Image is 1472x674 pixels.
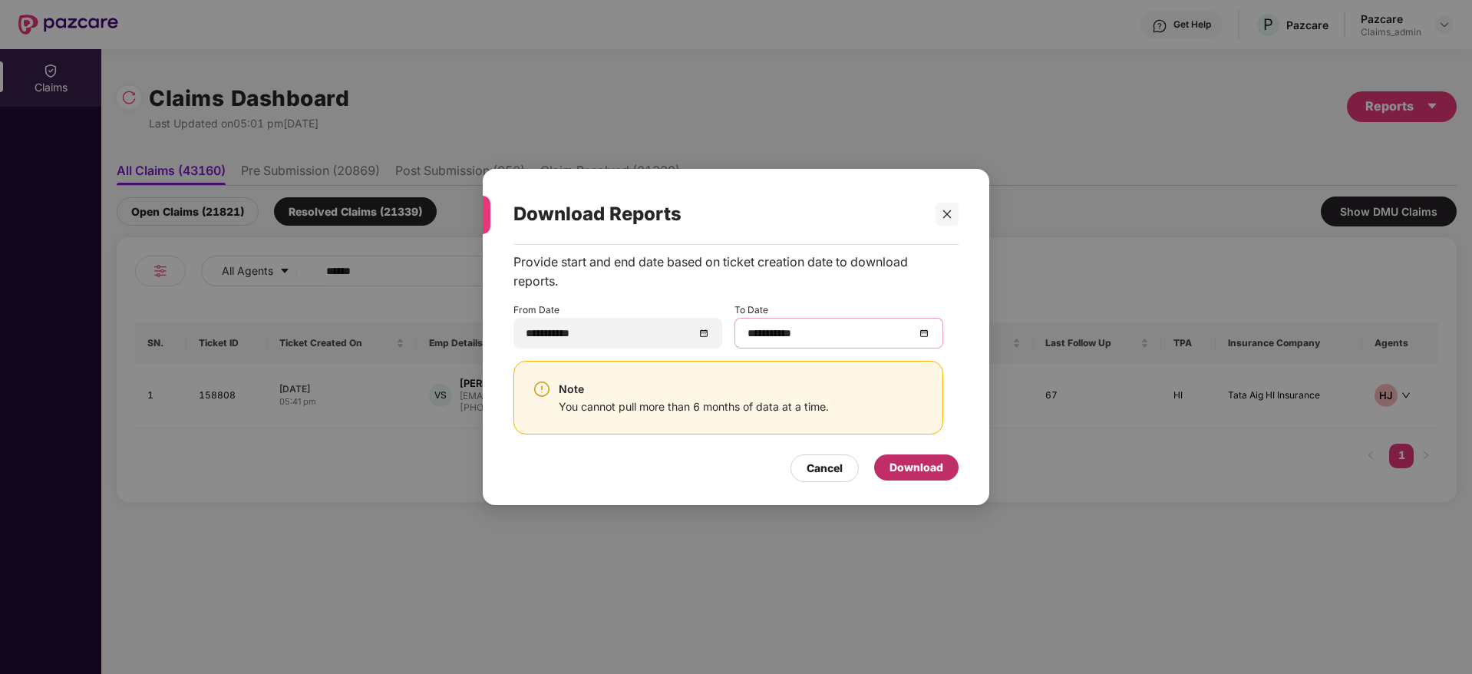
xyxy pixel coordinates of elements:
[559,398,829,415] div: You cannot pull more than 6 months of data at a time.
[889,459,943,476] div: Download
[559,380,829,398] div: Note
[513,303,722,349] div: From Date
[513,184,922,244] div: Download Reports
[942,209,952,220] span: close
[533,380,551,398] img: svg+xml;base64,PHN2ZyBpZD0iV2FybmluZ18tXzI0eDI0IiBkYXRhLW5hbWU9Ildhcm5pbmcgLSAyNHgyNCIgeG1sbnM9Im...
[807,460,843,477] div: Cancel
[513,253,943,291] div: Provide start and end date based on ticket creation date to download reports.
[734,303,943,349] div: To Date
